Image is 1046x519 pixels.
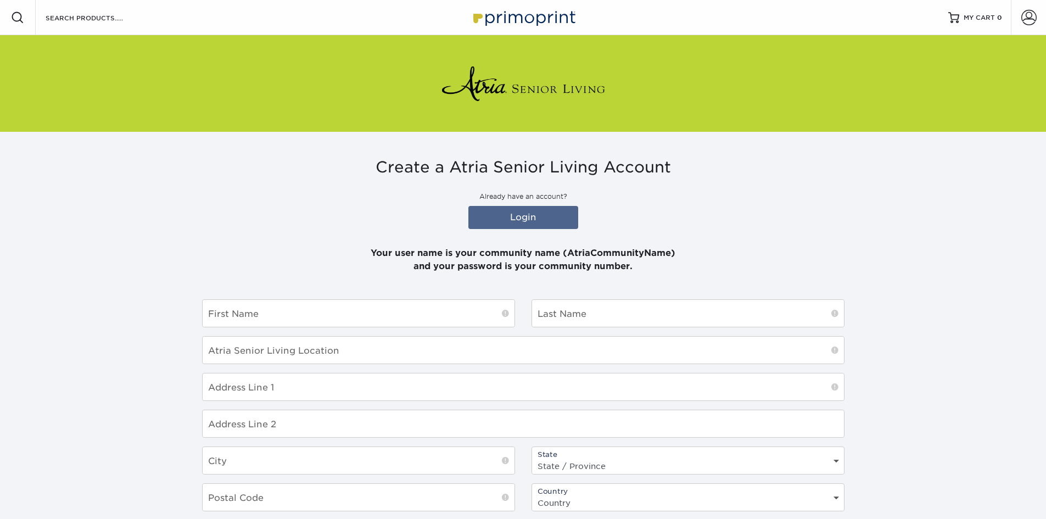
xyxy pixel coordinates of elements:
img: Primoprint [468,5,578,29]
h3: Create a Atria Senior Living Account [202,158,844,177]
a: Login [468,206,578,229]
input: SEARCH PRODUCTS..... [44,11,152,24]
p: Your user name is your community name (AtriaCommunityName) and your password is your community nu... [202,233,844,273]
span: MY CART [964,13,995,23]
p: Already have an account? [202,192,844,202]
img: Atria Senior Living [441,62,606,105]
span: 0 [997,14,1002,21]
